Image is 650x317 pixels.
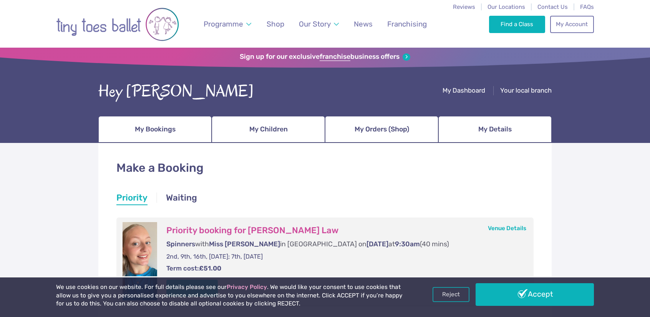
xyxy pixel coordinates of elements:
[267,20,284,28] span: Shop
[299,20,331,28] span: Our Story
[325,116,438,143] a: My Orders (Shop)
[209,240,280,248] span: Miss [PERSON_NAME]
[166,225,518,236] h3: Priority booking for [PERSON_NAME] Law
[488,225,526,232] a: Venue Details
[443,86,485,94] span: My Dashboard
[438,116,552,143] a: My Details
[240,53,410,61] a: Sign up for our exclusivefranchisebusiness offers
[98,80,254,103] div: Hey [PERSON_NAME]
[135,123,176,136] span: My Bookings
[366,240,388,248] span: [DATE]
[354,20,373,28] span: News
[320,53,350,61] strong: franchise
[387,20,427,28] span: Franchising
[453,3,475,10] a: Reviews
[166,239,518,249] p: with in [GEOGRAPHIC_DATA] on at (40 mins)
[227,284,267,290] a: Privacy Policy
[580,3,594,10] a: FAQs
[487,3,525,10] a: Our Locations
[166,252,518,261] p: 2nd, 9th, 16th, [DATE]; 7th, [DATE]
[295,15,343,33] a: Our Story
[56,5,179,44] img: tiny toes ballet
[500,86,552,96] a: Your local branch
[199,264,221,272] strong: £51.00
[350,15,376,33] a: News
[395,240,420,248] span: 9:30am
[263,15,288,33] a: Shop
[204,20,243,28] span: Programme
[443,86,485,96] a: My Dashboard
[212,116,325,143] a: My Children
[166,192,197,206] a: Waiting
[478,123,512,136] span: My Details
[384,15,431,33] a: Franchising
[500,86,552,94] span: Your local branch
[56,283,406,308] p: We use cookies on our website. For full details please see our . We would like your consent to us...
[537,3,568,10] a: Contact Us
[200,15,255,33] a: Programme
[249,123,288,136] span: My Children
[166,264,518,273] p: Term cost:
[476,283,594,305] a: Accept
[166,240,195,248] span: Spinners
[489,16,546,33] a: Find a Class
[355,123,409,136] span: My Orders (Shop)
[116,160,534,176] h1: Make a Booking
[433,287,469,302] a: Reject
[550,16,594,33] a: My Account
[98,116,212,143] a: My Bookings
